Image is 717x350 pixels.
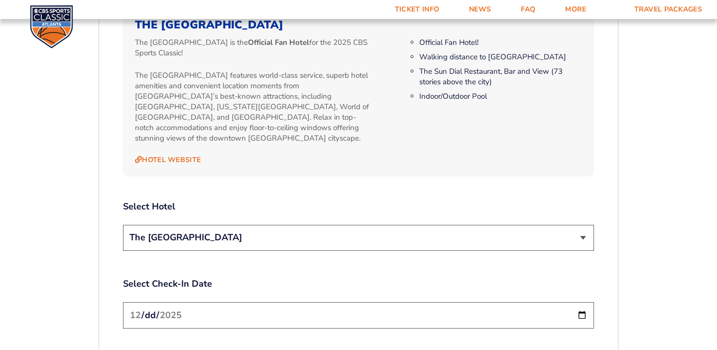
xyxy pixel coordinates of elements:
[248,37,309,47] strong: Official Fan Hotel
[135,70,373,144] p: The [GEOGRAPHIC_DATA] features world-class service, superb hotel amenities and convenient locatio...
[419,52,582,62] li: Walking distance to [GEOGRAPHIC_DATA]
[135,37,373,58] p: The [GEOGRAPHIC_DATA] is the for the 2025 CBS Sports Classic!
[30,5,73,48] img: CBS Sports Classic
[135,18,582,31] h3: The [GEOGRAPHIC_DATA]
[123,278,594,290] label: Select Check-In Date
[419,37,582,48] li: Official Fan Hotel!
[123,200,594,213] label: Select Hotel
[419,91,582,102] li: Indoor/Outdoor Pool
[135,156,201,165] a: Hotel Website
[419,66,582,87] li: The Sun Dial Restaurant, Bar and View (73 stories above the city)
